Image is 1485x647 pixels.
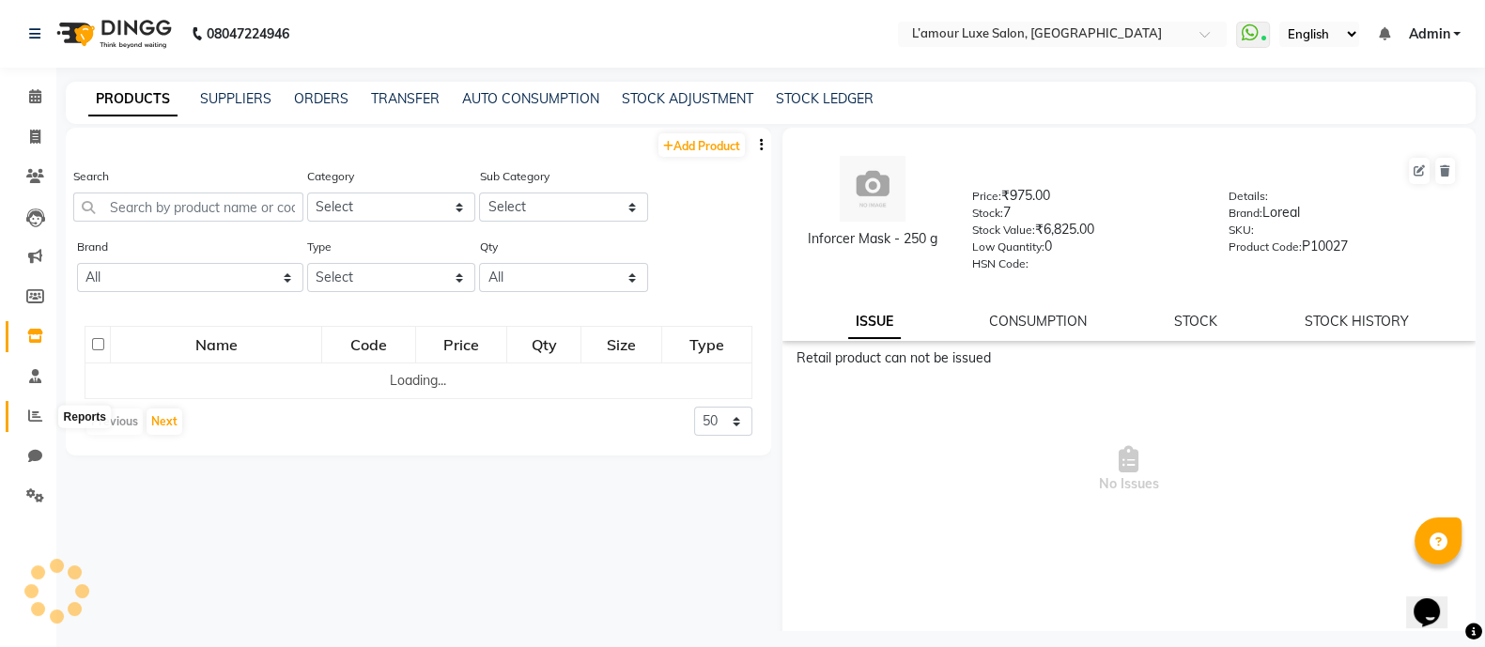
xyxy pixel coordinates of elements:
[972,220,1200,246] div: ₹6,825.00
[663,328,750,362] div: Type
[479,239,497,255] label: Qty
[371,90,440,107] a: TRANSFER
[582,328,660,362] div: Size
[200,90,271,107] a: SUPPLIERS
[323,328,413,362] div: Code
[622,90,753,107] a: STOCK ADJUSTMENT
[307,168,354,185] label: Category
[989,313,1087,330] a: CONSUMPTION
[840,156,905,222] img: avatar
[658,133,745,157] a: Add Product
[417,328,506,362] div: Price
[307,239,332,255] label: Type
[972,222,1035,239] label: Stock Value:
[73,168,109,185] label: Search
[797,376,1462,563] span: No Issues
[508,328,580,362] div: Qty
[59,406,111,428] div: Reports
[294,90,348,107] a: ORDERS
[77,239,108,255] label: Brand
[112,328,320,362] div: Name
[972,237,1200,263] div: 0
[776,90,874,107] a: STOCK LEDGER
[1229,205,1262,222] label: Brand:
[972,188,1001,205] label: Price:
[1408,24,1449,44] span: Admin
[972,205,1003,222] label: Stock:
[48,8,177,60] img: logo
[147,408,182,435] button: Next
[972,203,1200,229] div: 7
[73,193,303,222] input: Search by product name or code
[1229,203,1457,229] div: Loreal
[972,239,1044,255] label: Low Quantity:
[1229,239,1302,255] label: Product Code:
[1305,313,1409,330] a: STOCK HISTORY
[972,255,1029,272] label: HSN Code:
[207,8,289,60] b: 08047224946
[479,168,549,185] label: Sub Category
[1174,313,1217,330] a: STOCK
[1406,572,1466,628] iframe: chat widget
[801,229,944,249] div: Inforcer Mask - 250 g
[797,348,1462,368] div: Retail product can not be issued
[1229,222,1254,239] label: SKU:
[1229,237,1457,263] div: P10027
[462,90,599,107] a: AUTO CONSUMPTION
[1229,188,1268,205] label: Details:
[88,83,178,116] a: PRODUCTS
[848,305,901,339] a: ISSUE
[85,363,752,399] td: Loading...
[972,186,1200,212] div: ₹975.00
